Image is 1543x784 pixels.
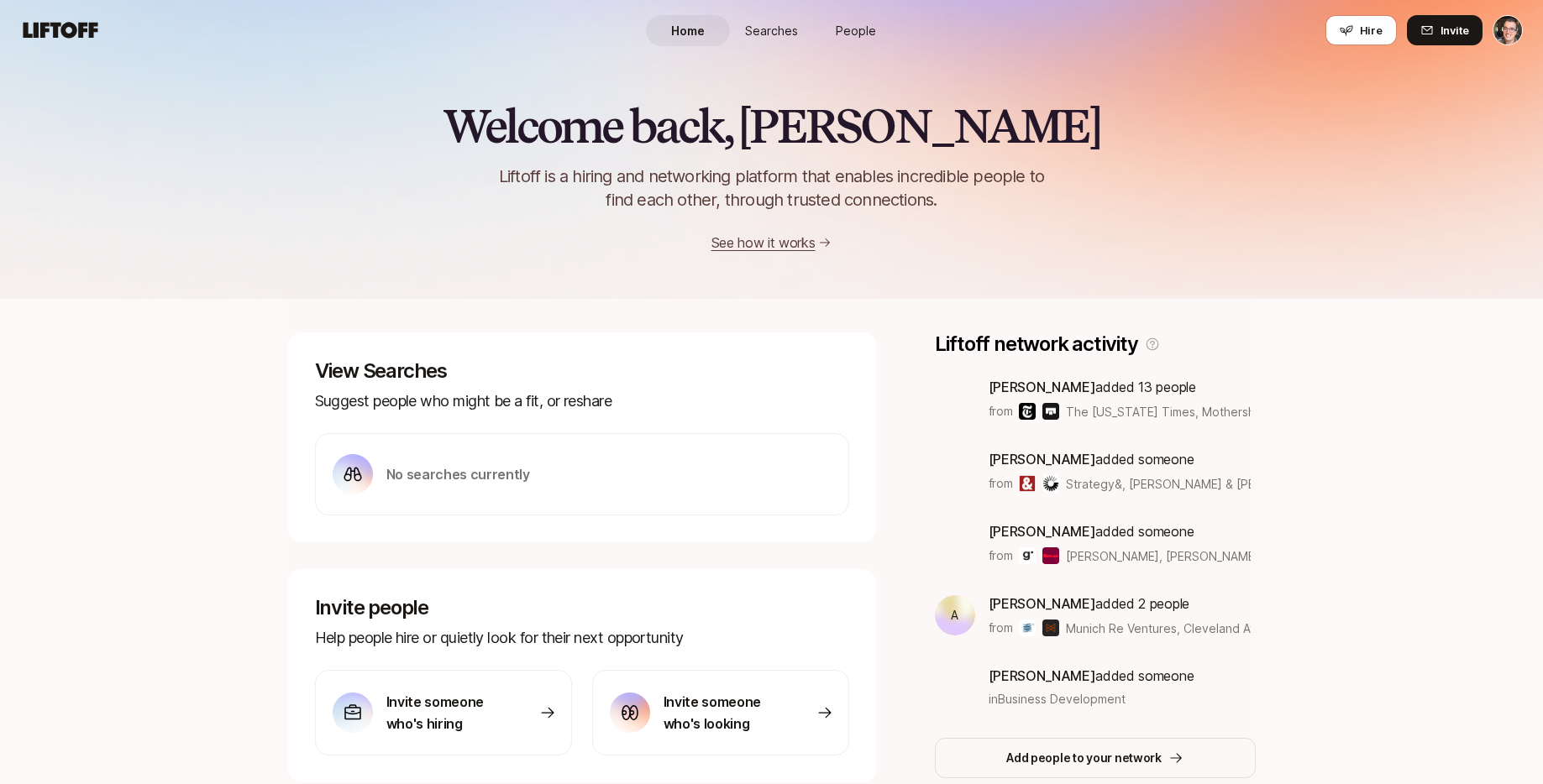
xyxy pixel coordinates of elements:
span: Munich Re Ventures, Cleveland Avenue & others [1066,621,1336,635]
span: [PERSON_NAME] [989,523,1096,540]
p: added someone [989,520,1252,542]
span: The [US_STATE] Times, Mothership & others [1066,405,1315,419]
span: [PERSON_NAME] [989,595,1096,612]
p: View Searches [315,359,849,383]
span: Strategy&, [PERSON_NAME] & [PERSON_NAME] & others [1066,477,1380,491]
a: Home [646,15,730,46]
p: added 13 people [989,376,1252,398]
p: from [989,401,1013,421]
button: Hire [1325,15,1397,45]
span: [PERSON_NAME] [989,379,1096,395]
img: Strategy& [1019,475,1036,492]
p: A [951,605,958,625]
span: [PERSON_NAME] [989,451,1096,468]
a: People [814,15,898,46]
a: See how it works [711,234,816,251]
span: [PERSON_NAME] [989,667,1096,684]
span: in Business Development [989,690,1126,708]
span: People [836,22,876,39]
p: No searches currently [386,463,530,485]
img: Cleveland Avenue [1042,619,1059,636]
p: added someone [989,448,1252,470]
img: Pratt & Whitney [1042,475,1059,492]
p: Suggest people who might be a fit, or reshare [315,389,849,413]
p: Liftoff is a hiring and networking platform that enables incredible people to find each other, th... [471,165,1073,212]
img: Munich Re Ventures [1019,619,1036,636]
img: Rowan [1042,547,1059,564]
p: from [989,473,1013,494]
img: Mothership [1042,403,1059,420]
img: Eric Smith [1493,16,1522,44]
p: from [989,546,1013,566]
p: Invite people [315,596,849,619]
p: Invite someone who's looking [664,691,781,734]
span: [PERSON_NAME], [PERSON_NAME] & others [1066,547,1251,565]
p: from [989,618,1013,638]
img: Gladskin [1019,547,1036,564]
p: Add people to your network [1006,748,1162,768]
p: added someone [989,665,1194,687]
span: Invite [1441,22,1469,39]
p: Liftoff network activity [935,332,1138,356]
span: Home [671,22,705,39]
span: Searches [745,22,798,39]
span: Hire [1360,22,1383,39]
button: Eric Smith [1493,15,1523,45]
button: Invite [1407,15,1483,45]
p: Help people hire or quietly look for their next opportunity [315,626,849,650]
p: added 2 people [989,593,1252,614]
img: The New York Times [1019,403,1036,420]
a: Searches [730,15,814,46]
button: Add people to your network [935,738,1256,778]
p: Invite someone who's hiring [386,691,504,734]
h2: Welcome back, [PERSON_NAME] [443,101,1100,151]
